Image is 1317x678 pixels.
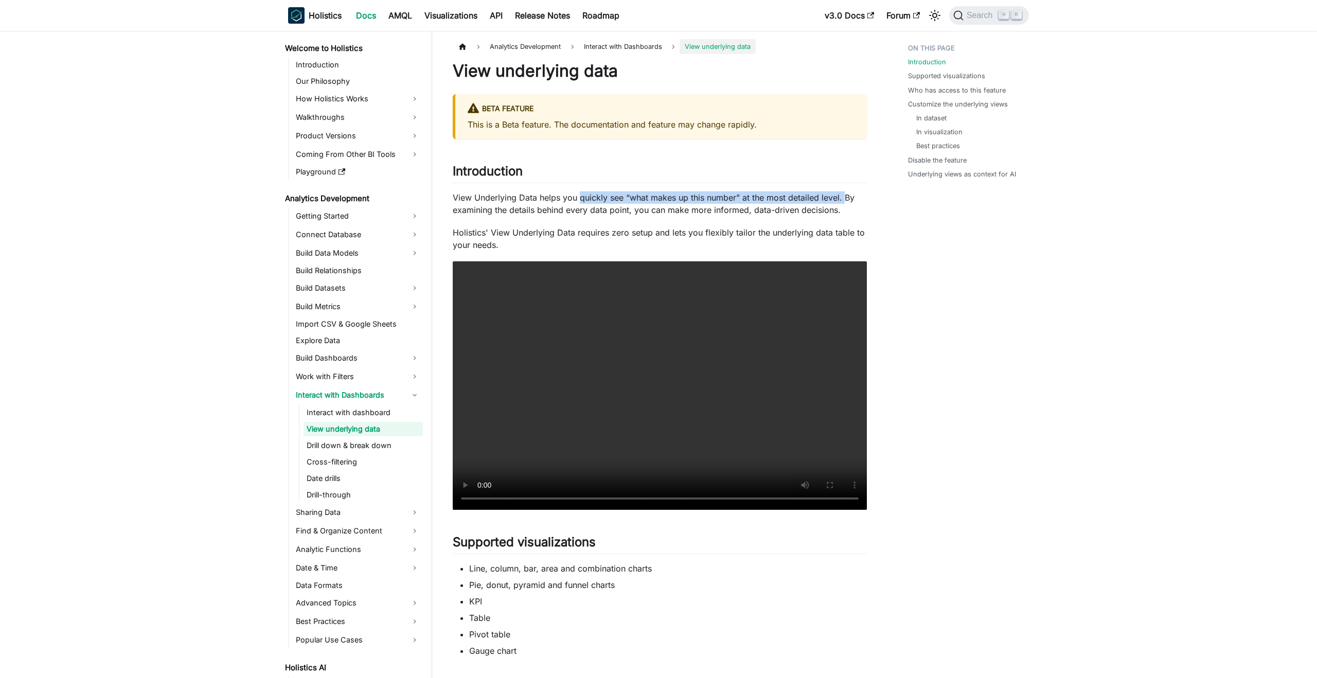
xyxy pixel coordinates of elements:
[680,39,756,54] span: View underlying data
[964,11,999,20] span: Search
[293,109,423,126] a: Walkthroughs
[293,74,423,88] a: Our Philosophy
[908,85,1006,95] a: Who has access to this feature
[293,245,423,261] a: Build Data Models
[293,58,423,72] a: Introduction
[293,541,423,558] a: Analytic Functions
[293,387,423,403] a: Interact with Dashboards
[293,91,423,107] a: How Holistics Works
[304,471,423,486] a: Date drills
[999,10,1009,20] kbd: ⌘
[916,141,960,151] a: Best practices
[453,164,867,183] h2: Introduction
[949,6,1029,25] button: Search (Command+K)
[509,7,576,24] a: Release Notes
[418,7,484,24] a: Visualizations
[293,226,423,243] a: Connect Database
[916,113,947,123] a: In dataset
[282,661,423,675] a: Holistics AI
[468,102,855,116] div: BETA FEATURE
[293,523,423,539] a: Find & Organize Content
[304,455,423,469] a: Cross-filtering
[304,488,423,502] a: Drill-through
[293,613,423,630] a: Best Practices
[469,645,867,657] li: Gauge chart
[908,71,985,81] a: Supported visualizations
[293,280,423,296] a: Build Datasets
[469,595,867,608] li: KPI
[282,41,423,56] a: Welcome to Holistics
[304,438,423,453] a: Drill down & break down
[880,7,926,24] a: Forum
[293,263,423,278] a: Build Relationships
[453,39,867,54] nav: Breadcrumbs
[293,165,423,179] a: Playground
[469,579,867,591] li: Pie, donut, pyramid and funnel charts
[579,39,667,54] span: Interact with Dashboards
[293,208,423,224] a: Getting Started
[293,504,423,521] a: Sharing Data
[453,226,867,251] p: Holistics' View Underlying Data requires zero setup and lets you flexibly tailor the underlying d...
[293,595,423,611] a: Advanced Topics
[469,628,867,640] li: Pivot table
[453,61,867,81] h1: View underlying data
[908,169,1016,179] a: Underlying views as context for AI
[1011,10,1022,20] kbd: K
[278,31,432,678] nav: Docs sidebar
[293,298,423,315] a: Build Metrics
[304,405,423,420] a: Interact with dashboard
[908,99,1008,109] a: Customize the underlying views
[382,7,418,24] a: AMQL
[288,7,342,24] a: HolisticsHolistics
[288,7,305,24] img: Holistics
[469,562,867,575] li: Line, column, bar, area and combination charts
[468,118,855,131] p: This is a Beta feature. The documentation and feature may change rapidly.
[293,146,423,163] a: Coming From Other BI Tools
[453,39,472,54] a: Home page
[309,9,342,22] b: Holistics
[927,7,943,24] button: Switch between dark and light mode (currently light mode)
[282,191,423,206] a: Analytics Development
[484,7,509,24] a: API
[453,261,867,510] video: Your browser does not support embedding video, but you can .
[350,7,382,24] a: Docs
[469,612,867,624] li: Table
[908,155,967,165] a: Disable the feature
[453,191,867,216] p: View Underlying Data helps you quickly see “what makes up this number” at the most detailed level...
[293,632,423,648] a: Popular Use Cases
[485,39,566,54] span: Analytics Development
[908,57,946,67] a: Introduction
[293,578,423,593] a: Data Formats
[293,350,423,366] a: Build Dashboards
[916,127,963,137] a: In visualization
[293,368,423,385] a: Work with Filters
[576,7,626,24] a: Roadmap
[293,560,423,576] a: Date & Time
[818,7,880,24] a: v3.0 Docs
[293,317,423,331] a: Import CSV & Google Sheets
[453,534,867,554] h2: Supported visualizations
[293,333,423,348] a: Explore Data
[304,422,423,436] a: View underlying data
[293,128,423,144] a: Product Versions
